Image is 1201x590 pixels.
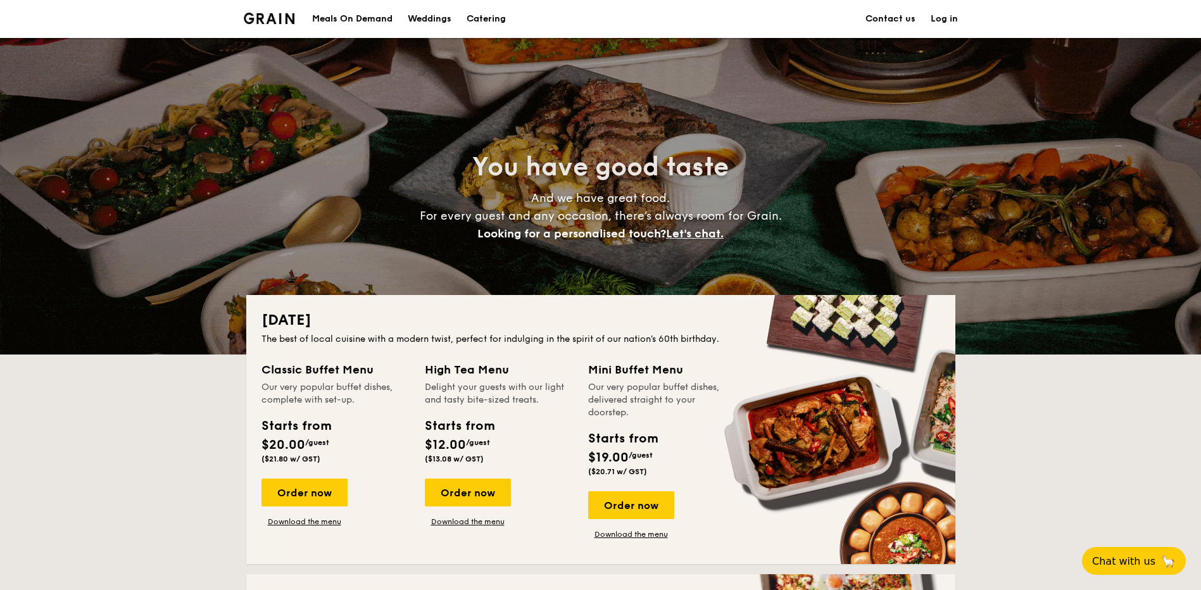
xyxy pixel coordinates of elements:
[244,13,295,24] a: Logotype
[425,437,466,453] span: $12.00
[305,438,329,447] span: /guest
[666,227,724,241] span: Let's chat.
[425,455,484,463] span: ($13.08 w/ GST)
[425,479,511,506] div: Order now
[261,517,348,527] a: Download the menu
[261,333,940,346] div: The best of local cuisine with a modern twist, perfect for indulging in the spirit of our nation’...
[472,152,729,182] span: You have good taste
[629,451,653,460] span: /guest
[420,191,782,241] span: And we have great food. For every guest and any occasion, there’s always room for Grain.
[588,529,674,539] a: Download the menu
[1092,555,1155,567] span: Chat with us
[261,361,410,379] div: Classic Buffet Menu
[477,227,666,241] span: Looking for a personalised touch?
[261,479,348,506] div: Order now
[588,429,657,448] div: Starts from
[588,361,736,379] div: Mini Buffet Menu
[588,450,629,465] span: $19.00
[425,381,573,406] div: Delight your guests with our light and tasty bite-sized treats.
[261,310,940,330] h2: [DATE]
[244,13,295,24] img: Grain
[425,417,494,436] div: Starts from
[261,381,410,406] div: Our very popular buffet dishes, complete with set-up.
[261,417,330,436] div: Starts from
[261,455,320,463] span: ($21.80 w/ GST)
[1082,547,1186,575] button: Chat with us🦙
[261,437,305,453] span: $20.00
[588,491,674,519] div: Order now
[425,517,511,527] a: Download the menu
[425,361,573,379] div: High Tea Menu
[1160,554,1176,568] span: 🦙
[588,467,647,476] span: ($20.71 w/ GST)
[466,438,490,447] span: /guest
[588,381,736,419] div: Our very popular buffet dishes, delivered straight to your doorstep.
